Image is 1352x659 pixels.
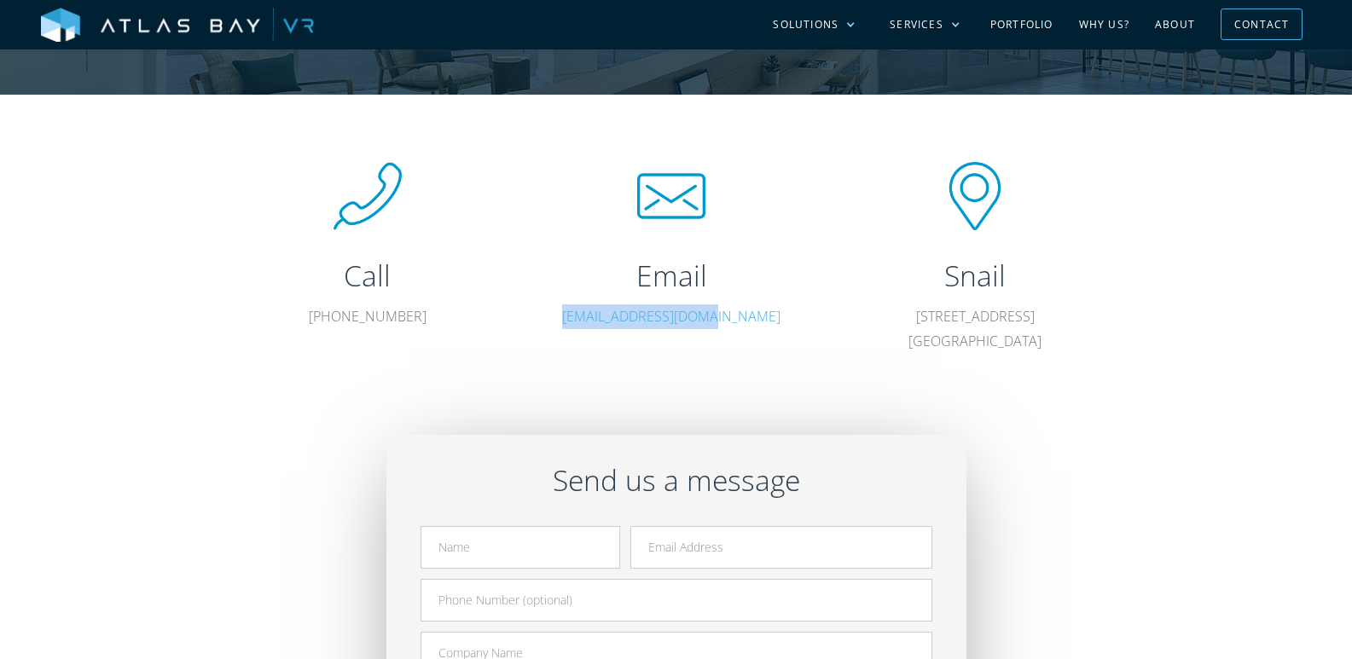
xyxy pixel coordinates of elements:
h2: Send us a message [421,460,932,500]
div: Contact [1234,11,1289,38]
a: [EMAIL_ADDRESS][DOMAIN_NAME] [562,307,780,326]
input: Name [421,526,620,569]
div: Solutions [773,17,838,32]
a: Contact [1221,9,1303,40]
h2: Email [556,256,786,296]
input: Email Address [630,526,932,569]
p: [STREET_ADDRESS] [GEOGRAPHIC_DATA] [860,304,1090,354]
div: Services [890,17,943,32]
input: Phone Number (optional) [421,579,932,621]
img: Atlas Bay VR Logo [41,8,314,43]
h2: Call [252,256,483,296]
h2: Snail [860,256,1090,296]
p: [PHONE_NUMBER] [252,304,483,329]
